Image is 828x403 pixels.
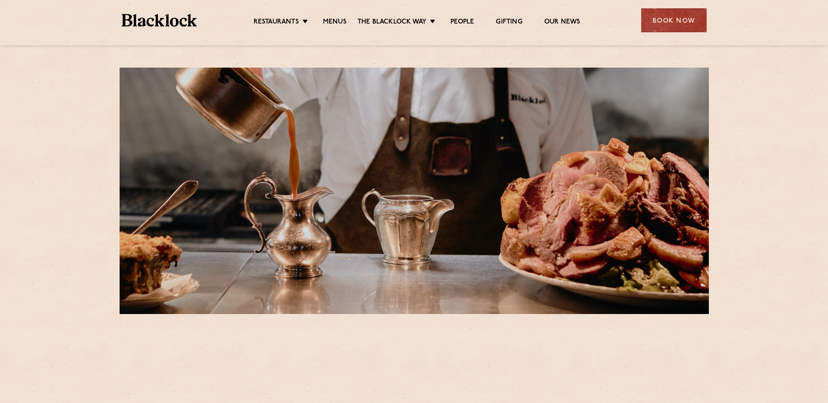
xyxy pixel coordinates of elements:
img: BL_Textured_Logo-footer-cropped.svg [122,14,197,27]
a: Gifting [496,18,522,27]
a: The Blacklock Way [357,18,426,27]
a: Menus [323,18,347,27]
div: Book Now [641,8,707,32]
a: Restaurants [254,18,299,27]
a: Our News [544,18,581,27]
a: People [450,18,474,27]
